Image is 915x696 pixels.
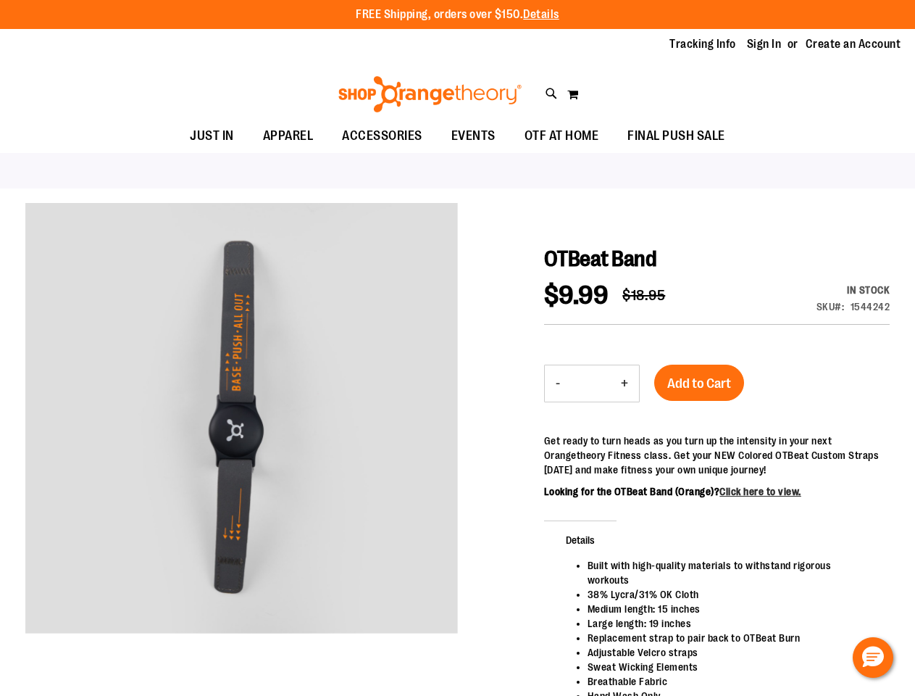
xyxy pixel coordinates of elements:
[816,301,845,312] strong: SKU
[544,434,890,477] p: Get ready to turn heads as you turn up the intensity in your next Orangetheory Fitness class. Get...
[588,616,875,631] li: Large length: 19 inches
[545,365,571,402] button: Decrease product quantity
[525,120,599,152] span: OTF AT HOME
[248,120,328,153] a: APPAREL
[25,203,458,636] div: carousel
[654,365,744,401] button: Add to Cart
[437,120,510,153] a: EVENTS
[588,645,875,660] li: Adjustable Velcro straps
[816,283,890,297] div: In stock
[544,281,609,310] span: $9.99
[510,120,614,153] a: OTF AT HOME
[588,660,875,674] li: Sweat Wicking Elements
[613,120,740,153] a: FINAL PUSH SALE
[571,366,610,401] input: Product quantity
[669,36,736,52] a: Tracking Info
[588,602,875,616] li: Medium length: 15 inches
[588,631,875,645] li: Replacement strap to pair back to OTBeat Burn
[851,299,890,314] div: 1544242
[190,120,234,152] span: JUST IN
[263,120,314,152] span: APPAREL
[25,203,458,636] div: OTBeat Band
[336,76,524,112] img: Shop Orangetheory
[25,201,458,634] img: OTBeat Band
[610,365,639,402] button: Increase product quantity
[853,637,893,678] button: Hello, have a question? Let’s chat.
[588,587,875,602] li: 38% Lycra/31% OK Cloth
[627,120,725,152] span: FINAL PUSH SALE
[523,8,559,21] a: Details
[451,120,496,152] span: EVENTS
[356,7,559,23] p: FREE Shipping, orders over $150.
[747,36,782,52] a: Sign In
[544,521,617,558] span: Details
[719,486,801,497] a: Click here to view.
[175,120,248,153] a: JUST IN
[806,36,901,52] a: Create an Account
[342,120,422,152] span: ACCESSORIES
[667,376,731,391] span: Add to Cart
[588,674,875,689] li: Breathable Fabric
[816,283,890,297] div: Availability
[327,120,437,152] a: ACCESSORIES
[588,558,875,587] li: Built with high-quality materials to withstand rigorous workouts
[544,486,801,497] b: Looking for the OTBeat Band (Orange)?
[622,287,665,304] span: $18.95
[544,246,657,271] span: OTBeat Band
